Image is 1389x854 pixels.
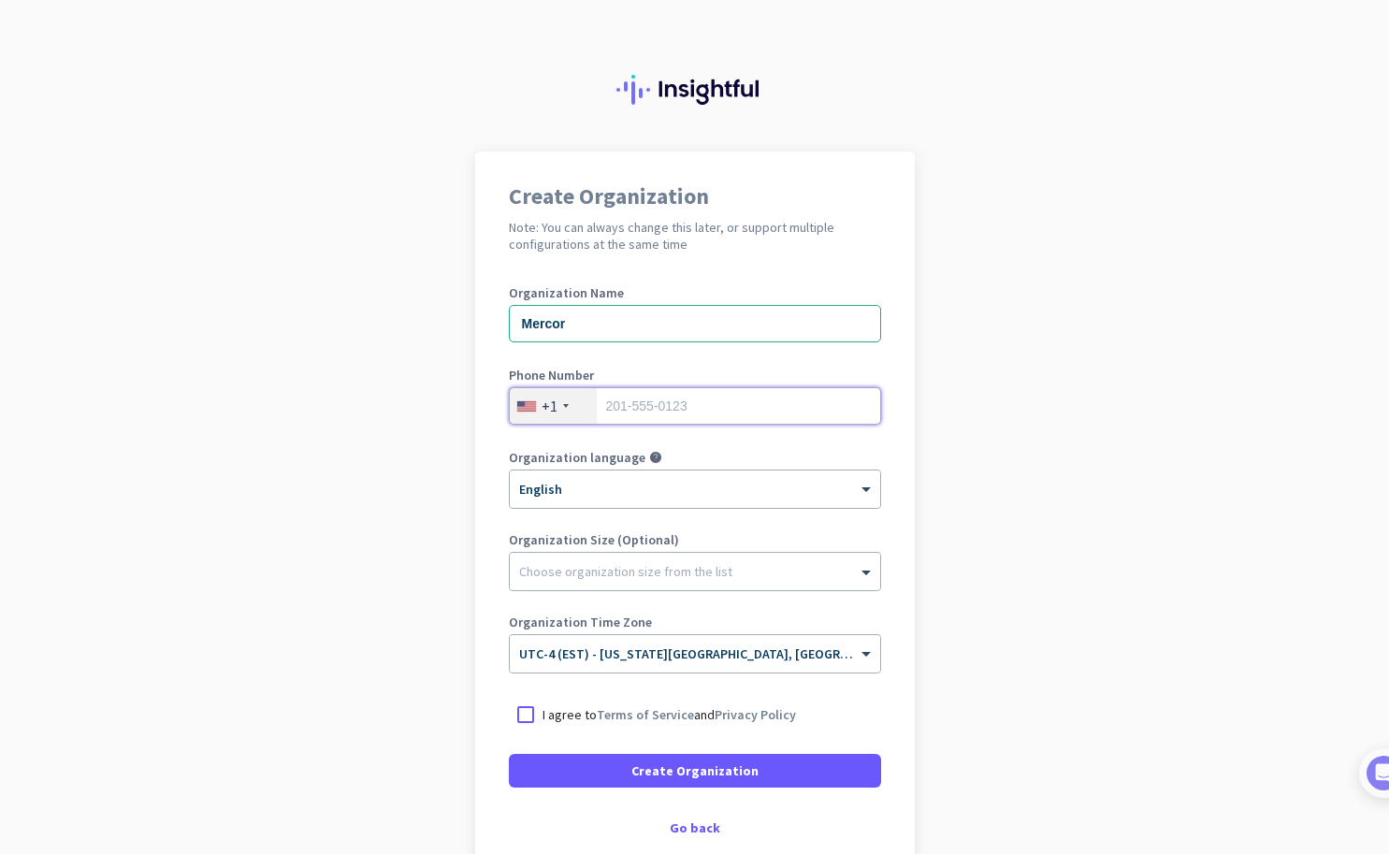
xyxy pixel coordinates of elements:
span: Create Organization [631,761,759,780]
i: help [649,451,662,464]
p: I agree to and [543,705,796,724]
a: Terms of Service [597,706,694,723]
label: Organization Name [509,286,881,299]
button: Create Organization [509,754,881,788]
h2: Note: You can always change this later, or support multiple configurations at the same time [509,219,881,253]
label: Organization Time Zone [509,615,881,629]
input: What is the name of your organization? [509,305,881,342]
label: Organization Size (Optional) [509,533,881,546]
div: +1 [542,397,557,415]
h1: Create Organization [509,185,881,208]
div: Go back [509,821,881,834]
input: 201-555-0123 [509,387,881,425]
img: Insightful [616,75,774,105]
a: Privacy Policy [715,706,796,723]
label: Organization language [509,451,645,464]
label: Phone Number [509,369,881,382]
